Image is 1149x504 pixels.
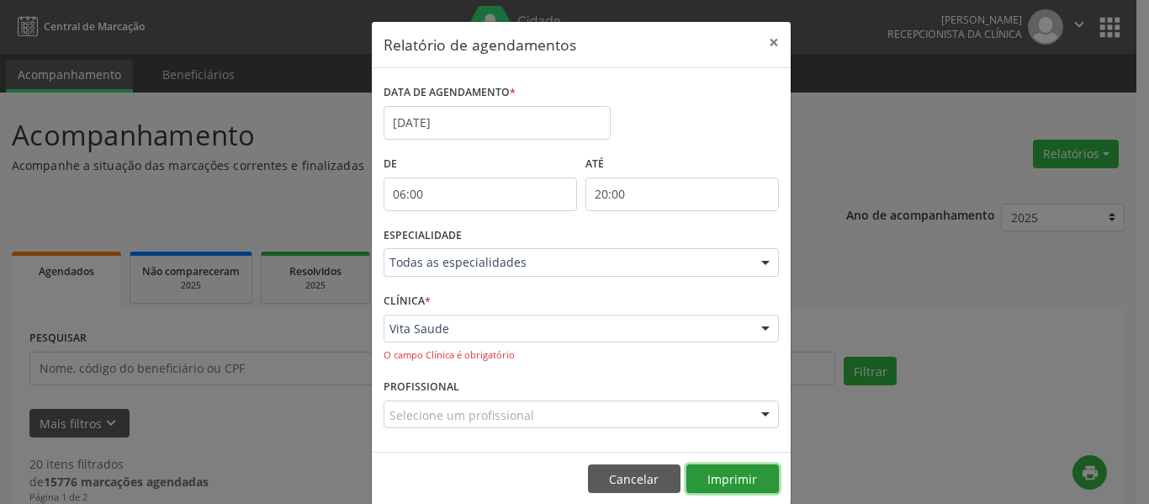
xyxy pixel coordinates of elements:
span: Todas as especialidades [389,254,744,271]
label: De [384,151,577,178]
button: Cancelar [588,464,680,493]
label: PROFISSIONAL [384,374,459,401]
div: O campo Clínica é obrigatório [384,348,779,363]
label: DATA DE AGENDAMENTO [384,80,516,106]
label: CLÍNICA [384,289,431,315]
input: Selecione o horário inicial [384,178,577,211]
label: ESPECIALIDADE [384,223,462,249]
label: ATÉ [585,151,779,178]
span: Selecione um profissional [389,406,534,424]
input: Selecione o horário final [585,178,779,211]
button: Close [757,22,791,63]
h5: Relatório de agendamentos [384,34,576,56]
input: Selecione uma data ou intervalo [384,106,611,140]
button: Imprimir [686,464,779,493]
span: Vita Saude [389,321,744,337]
